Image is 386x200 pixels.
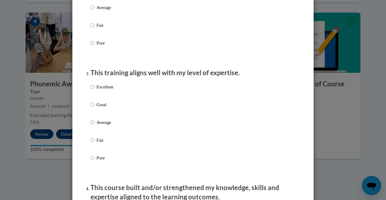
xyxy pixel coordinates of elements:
[90,119,94,126] input: Average
[96,84,113,90] p: Excellent
[96,22,113,29] p: Fair
[90,40,94,46] input: Poor
[96,101,113,108] p: Good
[90,22,94,29] input: Fair
[96,119,113,126] p: Average
[90,84,94,90] input: Excellent
[96,137,113,143] p: Fair
[96,155,113,161] p: Poor
[90,101,94,108] input: Good
[90,137,94,143] input: Fair
[90,155,94,161] input: Poor
[96,40,113,46] p: Poor
[96,4,113,11] p: Average
[90,4,94,11] input: Average
[90,68,296,78] p: This training aligns well with my level of expertise.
